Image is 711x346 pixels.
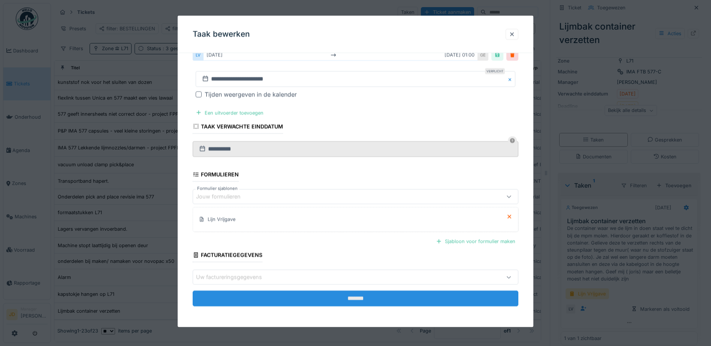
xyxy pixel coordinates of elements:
[433,236,518,246] div: Sjabloon voor formulier maken
[478,49,488,60] div: GE
[193,169,239,181] div: Formulieren
[196,273,272,281] div: Uw factureringsgegevens
[205,89,297,98] div: Tijden weergeven in de kalender
[196,192,251,201] div: Jouw formulieren
[507,71,515,86] button: Close
[193,30,250,39] h3: Taak bewerken
[203,49,478,60] div: [DATE] [DATE] 01:00
[196,185,239,192] label: Formulier sjablonen
[193,249,262,262] div: Facturatiegegevens
[193,49,203,60] div: LV
[193,107,266,118] div: Een uitvoerder toevoegen
[208,216,235,223] div: Lijn Vrijgave
[193,121,283,133] div: Taak verwachte einddatum
[485,68,505,74] div: Verplicht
